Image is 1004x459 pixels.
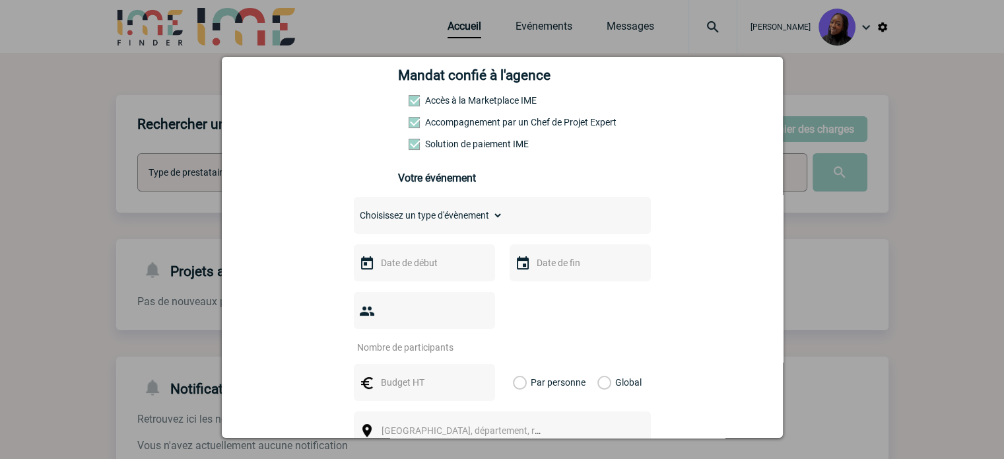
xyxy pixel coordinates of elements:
input: Nombre de participants [354,339,478,356]
label: Global [597,364,606,401]
label: Par personne [513,364,527,401]
h4: Mandat confié à l'agence [398,67,551,83]
label: Conformité aux process achat client, Prise en charge de la facturation, Mutualisation de plusieur... [409,139,467,149]
label: Prestation payante [409,117,467,127]
input: Date de fin [533,254,624,271]
label: Accès à la Marketplace IME [409,95,467,106]
input: Date de début [378,254,469,271]
h3: Votre événement [398,172,606,184]
span: [GEOGRAPHIC_DATA], département, région... [382,425,565,436]
input: Budget HT [378,374,469,391]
